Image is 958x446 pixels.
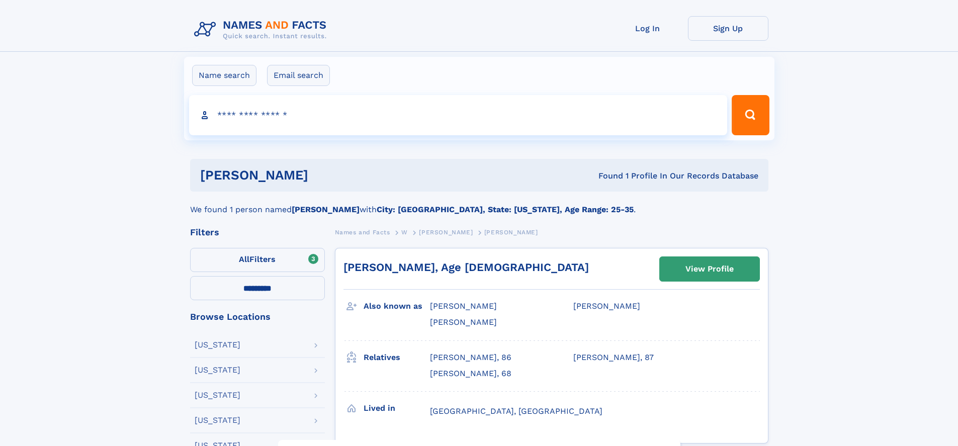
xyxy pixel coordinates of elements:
a: [PERSON_NAME], 86 [430,352,511,363]
label: Email search [267,65,330,86]
h3: Lived in [364,400,430,417]
div: Filters [190,228,325,237]
div: [US_STATE] [195,416,240,424]
span: [PERSON_NAME] [573,301,640,311]
div: Found 1 Profile In Our Records Database [453,170,758,182]
a: [PERSON_NAME] [419,226,473,238]
span: All [239,254,249,264]
h1: [PERSON_NAME] [200,169,454,182]
div: [US_STATE] [195,366,240,374]
span: [PERSON_NAME] [484,229,538,236]
a: Sign Up [688,16,768,41]
label: Filters [190,248,325,272]
div: Browse Locations [190,312,325,321]
span: [PERSON_NAME] [430,301,497,311]
span: W [401,229,408,236]
span: [PERSON_NAME] [419,229,473,236]
a: [PERSON_NAME], 68 [430,368,511,379]
img: Logo Names and Facts [190,16,335,43]
b: [PERSON_NAME] [292,205,360,214]
div: View Profile [685,257,734,281]
h3: Relatives [364,349,430,366]
input: search input [189,95,728,135]
div: [US_STATE] [195,391,240,399]
div: [US_STATE] [195,341,240,349]
a: W [401,226,408,238]
a: [PERSON_NAME], Age [DEMOGRAPHIC_DATA] [343,261,589,274]
div: We found 1 person named with . [190,192,768,216]
b: City: [GEOGRAPHIC_DATA], State: [US_STATE], Age Range: 25-35 [377,205,634,214]
a: Names and Facts [335,226,390,238]
label: Name search [192,65,256,86]
button: Search Button [732,95,769,135]
a: Log In [607,16,688,41]
span: [GEOGRAPHIC_DATA], [GEOGRAPHIC_DATA] [430,406,602,416]
h3: Also known as [364,298,430,315]
a: [PERSON_NAME], 87 [573,352,654,363]
a: View Profile [660,257,759,281]
span: [PERSON_NAME] [430,317,497,327]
